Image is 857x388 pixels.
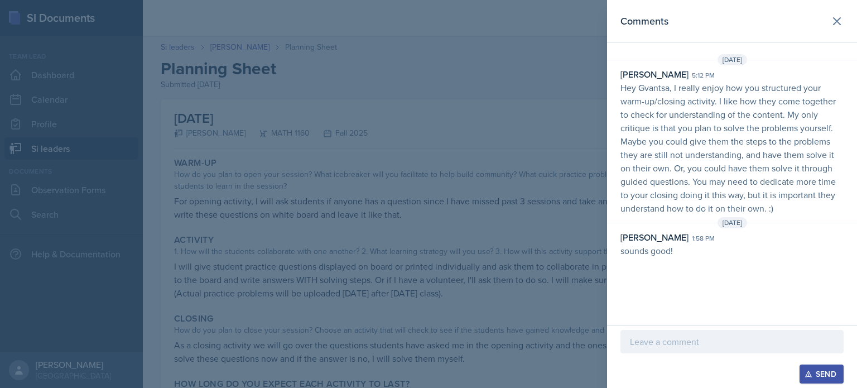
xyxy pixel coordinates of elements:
[718,217,747,228] span: [DATE]
[692,233,715,243] div: 1:58 pm
[620,231,689,244] div: [PERSON_NAME]
[620,13,668,29] h2: Comments
[807,370,836,379] div: Send
[718,54,747,65] span: [DATE]
[800,365,844,384] button: Send
[620,68,689,81] div: [PERSON_NAME]
[620,244,844,257] p: sounds good!
[692,70,715,80] div: 5:12 pm
[620,81,844,215] p: Hey Gvantsa, I really enjoy how you structured your warm-up/closing activity. I like how they com...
